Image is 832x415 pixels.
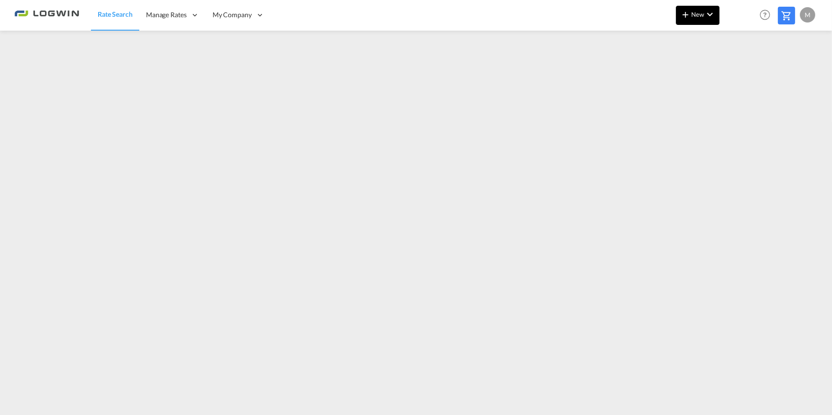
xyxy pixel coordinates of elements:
[98,10,133,18] span: Rate Search
[800,7,815,22] div: M
[676,6,720,25] button: icon-plus 400-fgNewicon-chevron-down
[680,11,716,18] span: New
[704,9,716,20] md-icon: icon-chevron-down
[680,9,691,20] md-icon: icon-plus 400-fg
[213,10,252,20] span: My Company
[757,7,773,23] span: Help
[757,7,778,24] div: Help
[14,4,79,26] img: 2761ae10d95411efa20a1f5e0282d2d7.png
[146,10,187,20] span: Manage Rates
